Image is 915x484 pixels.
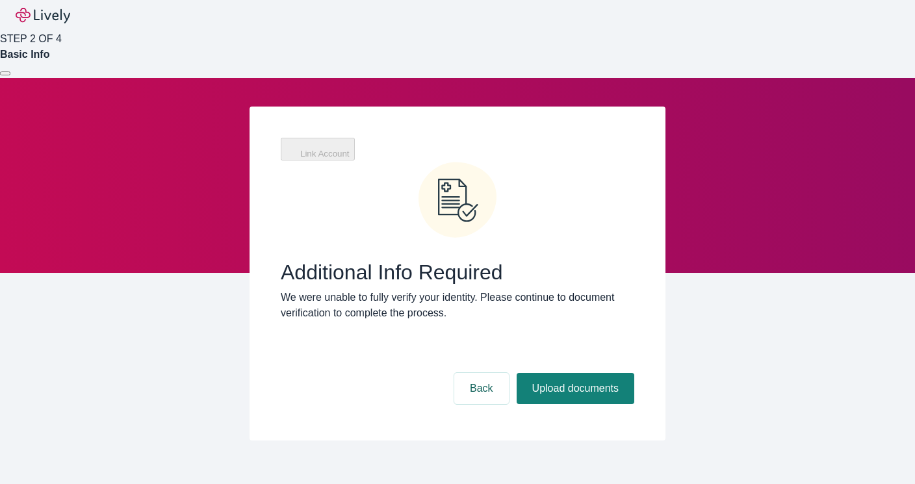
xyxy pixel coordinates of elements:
[281,260,634,285] span: Additional Info Required
[517,373,634,404] button: Upload documents
[454,373,509,404] button: Back
[16,8,70,23] img: Lively
[281,290,634,321] p: We were unable to fully verify your identity. Please continue to document verification to complet...
[419,161,496,239] svg: Error icon
[281,138,355,160] button: Link Account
